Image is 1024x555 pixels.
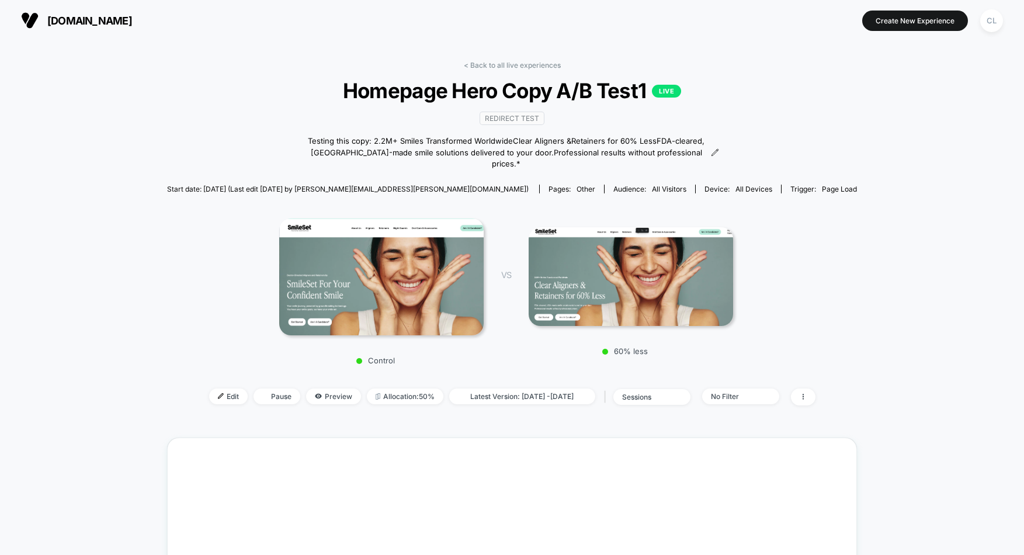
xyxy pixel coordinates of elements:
[367,388,443,404] span: Allocation: 50%
[652,185,686,193] span: All Visitors
[47,15,132,27] span: [DOMAIN_NAME]
[202,78,822,103] span: Homepage Hero Copy A/B Test1
[209,388,248,404] span: Edit
[523,346,727,356] p: 60% less
[711,392,758,401] div: No Filter
[622,393,669,401] div: sessions
[695,185,781,193] span: Device:
[279,218,484,335] img: Control main
[977,9,1006,33] button: CL
[21,12,39,29] img: Visually logo
[790,185,857,193] div: Trigger:
[464,61,561,70] a: < Back to all live experiences
[577,185,595,193] span: other
[980,9,1003,32] div: CL
[218,393,224,399] img: edit
[613,185,686,193] div: Audience:
[735,185,772,193] span: all devices
[601,388,613,405] span: |
[501,270,511,280] span: VS
[822,185,857,193] span: Page Load
[549,185,595,193] div: Pages:
[306,388,361,404] span: Preview
[376,393,380,400] img: rebalance
[529,227,733,326] img: 60% less main
[273,356,478,365] p: Control
[480,112,544,125] span: Redirect Test
[449,388,595,404] span: Latest Version: [DATE] - [DATE]
[862,11,968,31] button: Create New Experience
[167,185,529,193] span: Start date: [DATE] (Last edit [DATE] by [PERSON_NAME][EMAIL_ADDRESS][PERSON_NAME][DOMAIN_NAME])
[18,11,136,30] button: [DOMAIN_NAME]
[254,388,300,404] span: Pause
[305,136,707,170] span: Testing this copy: 2.2M+ Smiles Transformed WorldwideClear Aligners &Retainers for 60% LessFDA-cl...
[652,85,681,98] p: LIVE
